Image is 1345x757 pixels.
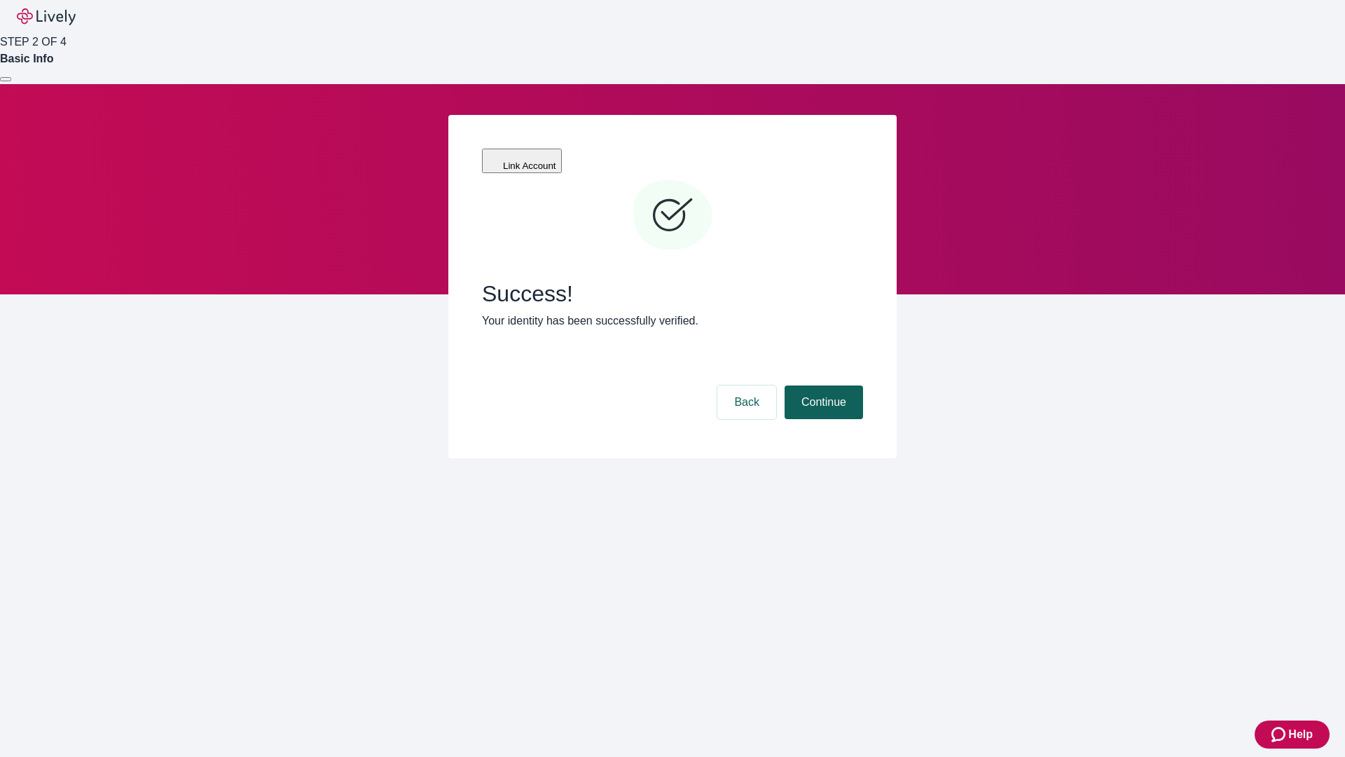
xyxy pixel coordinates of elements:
img: Lively [17,8,76,25]
button: Back [717,386,776,419]
span: Help [1288,726,1313,743]
span: Success! [482,280,863,307]
svg: Checkmark icon [630,174,715,258]
button: Continue [785,386,863,419]
button: Link Account [482,149,562,173]
p: Your identity has been successfully verified. [482,313,863,329]
svg: Zendesk support icon [1271,726,1288,743]
button: Zendesk support iconHelp [1255,721,1330,749]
